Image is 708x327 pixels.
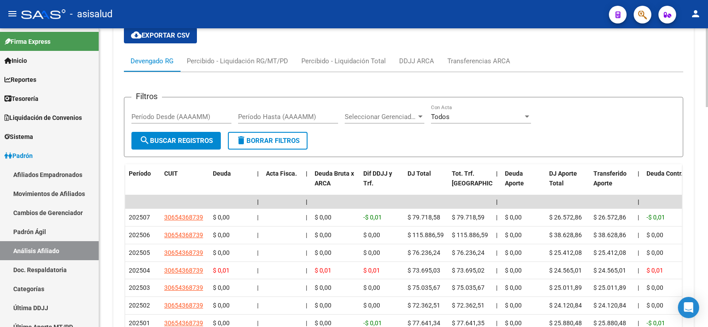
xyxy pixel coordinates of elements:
span: -$ 0,01 [363,319,382,327]
span: Transferido Aporte [593,170,627,187]
span: | [257,198,259,205]
span: $ 0,00 [646,249,663,256]
button: Exportar CSV [124,27,197,43]
span: $ 25.011,89 [549,284,582,291]
span: | [257,267,258,274]
span: $ 72.362,51 [408,302,440,309]
span: | [257,302,258,309]
span: $ 38.628,86 [593,231,626,239]
span: | [306,170,308,177]
span: | [257,284,258,291]
span: $ 24.120,84 [593,302,626,309]
button: Buscar Registros [131,132,221,150]
div: DDJJ ARCA [399,56,434,66]
span: Padrón [4,151,33,161]
span: $ 115.886,59 [452,231,488,239]
datatable-header-cell: Acta Fisca. [262,164,302,203]
datatable-header-cell: | [634,164,643,203]
span: $ 26.572,86 [593,214,626,221]
span: $ 0,00 [213,319,230,327]
span: $ 0,00 [315,302,331,309]
span: Deuda Contr. [646,170,683,177]
span: $ 0,00 [363,249,380,256]
datatable-header-cell: Dif DDJJ y Trf. [360,164,404,203]
div: Percibido - Liquidación RG/MT/PD [187,56,288,66]
span: $ 24.565,01 [593,267,626,274]
span: $ 77.641,34 [408,319,440,327]
span: $ 25.880,48 [593,319,626,327]
span: $ 24.120,84 [549,302,582,309]
span: 202506 [129,231,150,239]
div: Percibido - Liquidación Total [301,56,386,66]
span: Deuda Bruta x ARCA [315,170,354,187]
span: Deuda Aporte [505,170,524,187]
span: | [257,231,258,239]
span: | [638,302,639,309]
span: 30654368739 [164,302,203,309]
mat-icon: delete [236,135,246,146]
span: 202505 [129,249,150,256]
span: $ 115.886,59 [408,231,444,239]
span: $ 25.412,08 [549,249,582,256]
span: $ 0,01 [213,267,230,274]
datatable-header-cell: Período [125,164,161,203]
span: Todos [431,113,450,121]
span: | [496,170,498,177]
span: $ 79.718,59 [452,214,485,221]
span: $ 79.718,58 [408,214,440,221]
h3: Filtros [131,90,162,103]
mat-icon: cloud_download [131,30,142,40]
span: $ 77.641,35 [452,319,485,327]
span: $ 0,00 [505,231,522,239]
span: | [306,249,307,256]
span: | [638,214,639,221]
span: | [306,302,307,309]
span: | [306,267,307,274]
mat-icon: menu [7,8,18,19]
span: 202504 [129,267,150,274]
span: | [496,319,497,327]
span: -$ 0,01 [646,214,665,221]
span: Deuda [213,170,231,177]
span: Exportar CSV [131,31,190,39]
span: | [638,170,639,177]
span: $ 0,00 [213,249,230,256]
datatable-header-cell: Deuda Aporte [501,164,546,203]
span: $ 0,01 [363,267,380,274]
mat-icon: search [139,135,150,146]
div: Open Intercom Messenger [678,297,699,318]
span: $ 73.695,03 [408,267,440,274]
span: | [638,284,639,291]
span: $ 72.362,51 [452,302,485,309]
span: | [496,302,497,309]
span: | [638,231,639,239]
span: $ 0,00 [363,302,380,309]
datatable-header-cell: Deuda [209,164,254,203]
span: DJ Aporte Total [549,170,577,187]
span: Reportes [4,75,36,85]
span: 202502 [129,302,150,309]
span: | [306,319,307,327]
span: $ 38.628,86 [549,231,582,239]
span: $ 0,01 [646,267,663,274]
span: Seleccionar Gerenciador [345,113,416,121]
span: $ 75.035,67 [408,284,440,291]
span: $ 0,00 [505,249,522,256]
span: -$ 0,01 [646,319,665,327]
datatable-header-cell: DJ Aporte Total [546,164,590,203]
span: | [306,284,307,291]
span: Liquidación de Convenios [4,113,82,123]
span: | [496,214,497,221]
span: Tot. Trf. [GEOGRAPHIC_DATA] [452,170,512,187]
span: $ 0,00 [213,231,230,239]
span: Borrar Filtros [236,137,300,145]
div: Devengado RG [131,56,173,66]
span: $ 24.565,01 [549,267,582,274]
datatable-header-cell: | [254,164,262,203]
span: Acta Fisca. [266,170,297,177]
span: DJ Total [408,170,431,177]
datatable-header-cell: Deuda Bruta x ARCA [311,164,360,203]
span: 202501 [129,319,150,327]
span: $ 0,00 [646,302,663,309]
span: - asisalud [70,4,112,24]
